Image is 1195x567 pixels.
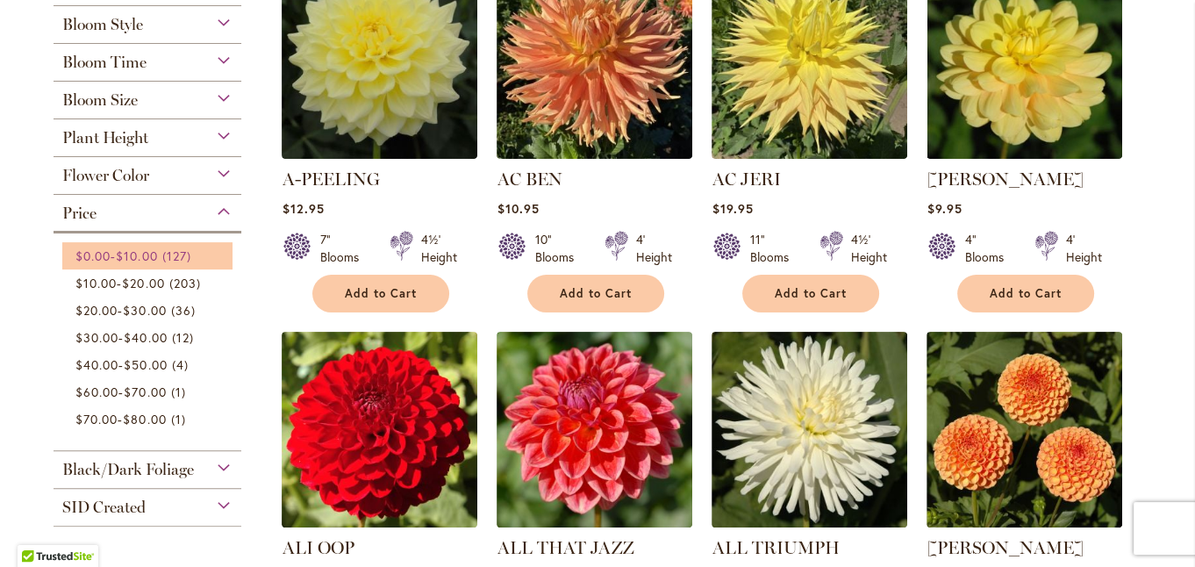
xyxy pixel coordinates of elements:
span: $20.00 [75,302,118,319]
a: ALI OOP [282,514,477,531]
span: 4 [172,355,193,374]
a: ALL TRIUMPH [712,537,839,558]
span: - [75,275,165,291]
span: $30.00 [75,329,118,346]
a: $70.00-$80.00 1 [75,410,224,428]
a: ALL TRIUMPH [712,514,907,531]
span: - [75,384,167,400]
a: A-PEELING [282,169,379,190]
span: - [75,302,167,319]
a: $10.00-$20.00 203 [75,274,224,292]
div: 4' Height [635,231,671,266]
img: ALL THAT JAZZ [497,332,692,528]
span: Black/Dark Foliage [62,460,194,479]
span: Flower Color [62,166,149,185]
a: [PERSON_NAME] [927,169,1083,190]
div: 4' Height [1065,231,1101,266]
a: $30.00-$40.00 12 [75,328,224,347]
a: [PERSON_NAME] [927,537,1083,558]
span: 36 [171,301,200,319]
img: ALI OOP [282,332,477,528]
span: SID Created [62,498,146,517]
span: $10.00 [116,248,157,264]
button: Add to Cart [527,275,664,312]
button: Add to Cart [957,275,1094,312]
span: 1 [171,383,190,401]
span: $30.00 [123,302,166,319]
a: AHOY MATEY [927,146,1122,162]
a: ALL THAT JAZZ [497,514,692,531]
span: $9.95 [927,200,962,217]
span: $10.00 [75,275,117,291]
span: $80.00 [123,411,166,427]
a: $40.00-$50.00 4 [75,355,224,374]
a: $0.00-$10.00 127 [75,247,224,265]
span: Bloom Time [62,53,147,72]
img: ALL TRIUMPH [712,332,907,528]
a: AC Jeri [712,146,907,162]
span: 127 [162,247,196,265]
span: $40.00 [124,329,167,346]
div: 7" Blooms [319,231,369,266]
span: $12.95 [282,200,324,217]
div: 4½' Height [420,231,456,266]
span: Price [62,204,97,223]
span: 1 [171,410,190,428]
span: $19.95 [712,200,753,217]
span: - [75,411,167,427]
a: $60.00-$70.00 1 [75,383,224,401]
a: A-Peeling [282,146,477,162]
div: 10" Blooms [534,231,583,266]
span: Plant Height [62,128,148,147]
span: $20.00 [122,275,164,291]
a: AC BEN [497,146,692,162]
span: Add to Cart [990,286,1062,301]
span: Add to Cart [560,286,632,301]
div: 4½' Height [850,231,886,266]
span: $70.00 [124,384,166,400]
a: AC JERI [712,169,780,190]
a: $20.00-$30.00 36 [75,301,224,319]
button: Add to Cart [742,275,879,312]
a: AC BEN [497,169,562,190]
span: 12 [172,328,198,347]
span: $40.00 [75,356,118,373]
span: - [75,248,158,264]
span: - [75,329,168,346]
span: $10.95 [497,200,539,217]
span: Add to Cart [345,286,417,301]
a: AMBER QUEEN [927,514,1122,531]
img: AMBER QUEEN [927,332,1122,528]
a: ALI OOP [282,537,354,558]
span: Add to Cart [775,286,847,301]
span: $60.00 [75,384,118,400]
span: 203 [169,274,205,292]
a: ALL THAT JAZZ [497,537,633,558]
span: - [75,356,168,373]
span: $50.00 [124,356,167,373]
div: 4" Blooms [964,231,1013,266]
div: 11" Blooms [749,231,798,266]
iframe: Launch Accessibility Center [13,505,62,554]
span: Bloom Style [62,15,143,34]
span: Bloom Size [62,90,138,110]
button: Add to Cart [312,275,449,312]
span: $70.00 [75,411,118,427]
span: $0.00 [75,248,111,264]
